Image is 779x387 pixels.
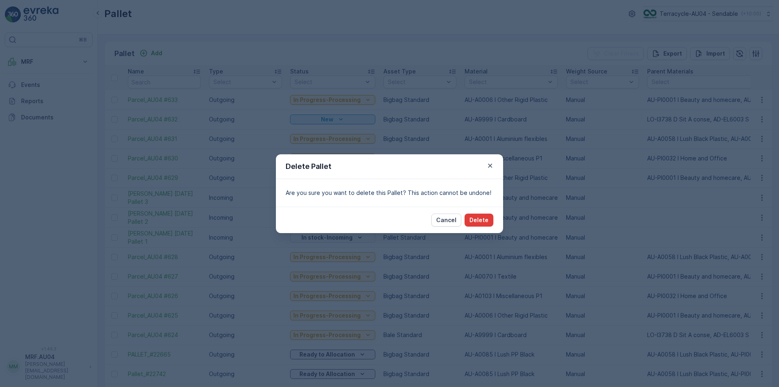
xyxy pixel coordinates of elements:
p: Are you sure you want to delete this Pallet? This action cannot be undone! [286,189,493,197]
p: Cancel [436,216,456,224]
p: Delete Pallet [286,161,331,172]
p: Delete [469,216,488,224]
button: Cancel [431,214,461,227]
button: Delete [465,214,493,227]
